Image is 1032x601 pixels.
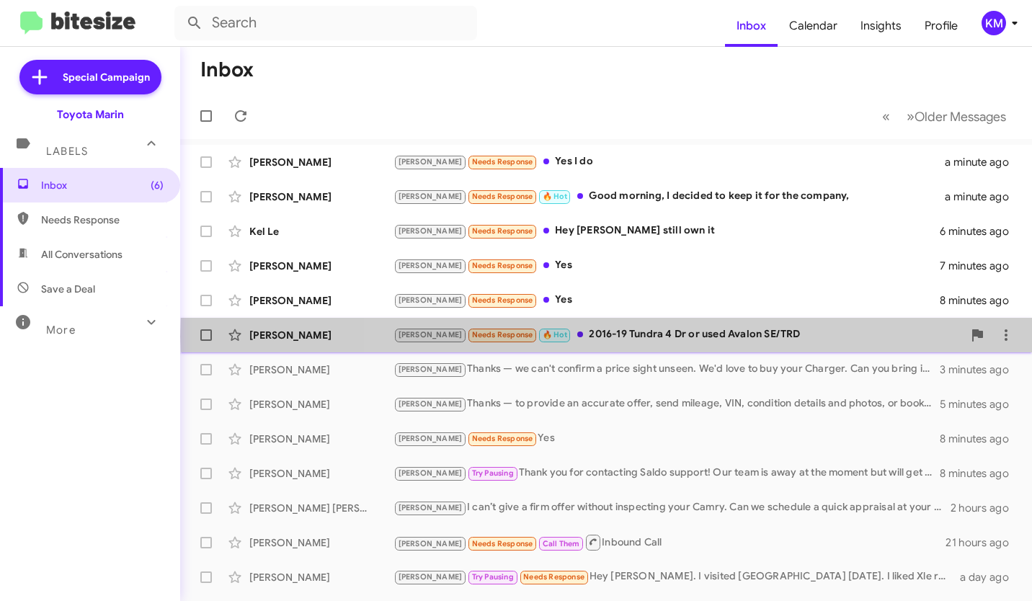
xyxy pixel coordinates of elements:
div: [PERSON_NAME] [249,570,393,584]
span: [PERSON_NAME] [399,295,463,305]
div: 8 minutes ago [940,466,1020,481]
div: Hey [PERSON_NAME] still own it [393,223,940,239]
h1: Inbox [200,58,254,81]
div: [PERSON_NAME] [PERSON_NAME] [249,501,393,515]
div: [PERSON_NAME] [249,397,393,411]
div: 2 hours ago [951,501,1020,515]
button: KM [969,11,1016,35]
div: Toyota Marin [57,107,124,122]
span: Needs Response [472,330,533,339]
div: Kel Le [249,224,393,239]
span: Needs Response [472,539,533,548]
div: Yes [393,257,940,274]
a: Calendar [778,5,849,47]
div: a minute ago [945,155,1020,169]
nav: Page navigation example [874,102,1015,131]
div: KM [982,11,1006,35]
span: [PERSON_NAME] [399,503,463,512]
a: Special Campaign [19,60,161,94]
span: (6) [151,178,164,192]
span: Needs Response [472,295,533,305]
div: [PERSON_NAME] [249,362,393,377]
span: Needs Response [472,226,533,236]
span: [PERSON_NAME] [399,434,463,443]
div: [PERSON_NAME] [249,190,393,204]
span: Try Pausing [472,468,514,478]
span: All Conversations [41,247,123,262]
div: Thanks — we can't confirm a price sight unseen. We'd love to buy your Charger. Can you bring it f... [393,361,940,378]
div: a minute ago [945,190,1020,204]
div: [PERSON_NAME] [249,535,393,550]
span: Needs Response [472,261,533,270]
div: 8 minutes ago [940,293,1020,308]
a: Insights [849,5,913,47]
div: 21 hours ago [946,535,1020,550]
span: [PERSON_NAME] [399,365,463,374]
div: 6 minutes ago [940,224,1020,239]
span: [PERSON_NAME] [399,261,463,270]
span: 🔥 Hot [543,192,567,201]
input: Search [174,6,477,40]
span: Needs Response [472,434,533,443]
span: 🔥 Hot [543,330,567,339]
div: Thank you for contacting Saldo support! Our team is away at the moment but will get back to you a... [393,465,940,481]
button: Previous [873,102,899,131]
div: 7 minutes ago [940,259,1020,273]
span: [PERSON_NAME] [399,330,463,339]
span: Needs Response [472,192,533,201]
span: » [907,107,915,125]
div: Thanks — to provide an accurate offer, send mileage, VIN, condition details and photos, or book a... [393,396,940,412]
span: [PERSON_NAME] [399,468,463,478]
div: 2016-19 Tundra 4 Dr or used Avalon SE/TRD [393,326,963,343]
span: [PERSON_NAME] [399,192,463,201]
div: Yes [393,430,940,447]
div: Inbound Call [393,533,946,551]
button: Next [898,102,1015,131]
a: Inbox [725,5,778,47]
div: [PERSON_NAME] [249,328,393,342]
span: More [46,324,76,337]
span: [PERSON_NAME] [399,226,463,236]
span: Try Pausing [472,572,514,582]
div: a day ago [958,570,1020,584]
span: Needs Response [472,157,533,166]
div: [PERSON_NAME] [249,155,393,169]
span: [PERSON_NAME] [399,157,463,166]
span: [PERSON_NAME] [399,539,463,548]
div: Good morning, I decided to keep it for the company, [393,188,945,205]
span: Labels [46,145,88,158]
div: Yes [393,292,940,308]
div: [PERSON_NAME] [249,466,393,481]
div: Yes I do [393,153,945,170]
span: « [882,107,890,125]
a: Profile [913,5,969,47]
div: Hey [PERSON_NAME]. I visited [GEOGRAPHIC_DATA] [DATE]. I liked Xle red one. But I want to let you... [393,569,958,585]
span: Special Campaign [63,70,150,84]
div: I can’t give a firm offer without inspecting your Camry. Can we schedule a quick appraisal at you... [393,499,951,516]
div: 5 minutes ago [940,397,1020,411]
span: Needs Response [523,572,584,582]
span: Save a Deal [41,282,95,296]
div: [PERSON_NAME] [249,259,393,273]
div: [PERSON_NAME] [249,293,393,308]
span: Call Them [543,539,580,548]
div: 3 minutes ago [940,362,1020,377]
div: [PERSON_NAME] [249,432,393,446]
div: 8 minutes ago [940,432,1020,446]
span: [PERSON_NAME] [399,399,463,409]
span: Inbox [41,178,164,192]
span: [PERSON_NAME] [399,572,463,582]
span: Older Messages [915,109,1006,125]
span: Needs Response [41,213,164,227]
